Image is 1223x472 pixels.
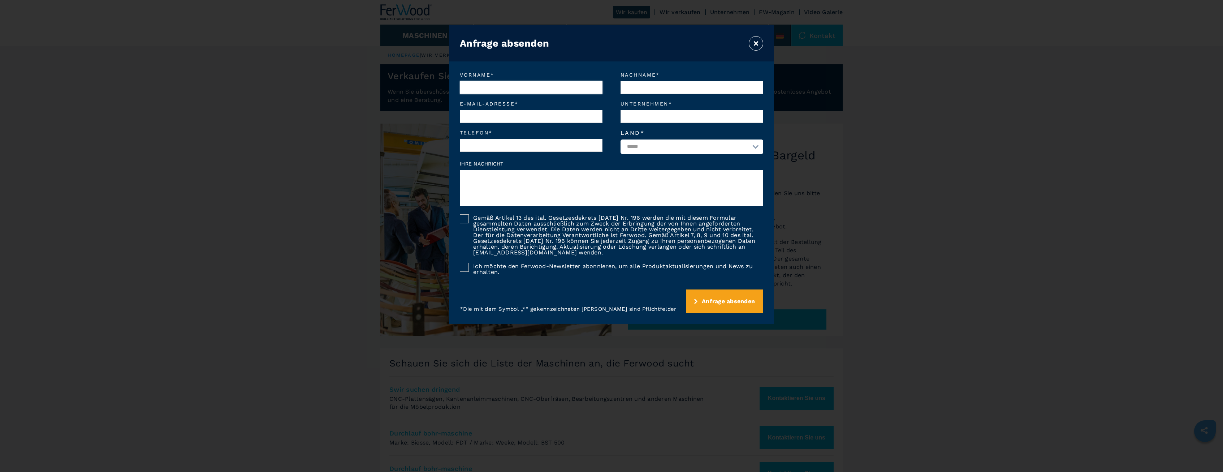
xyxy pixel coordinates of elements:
[460,72,602,77] em: Vorname
[460,110,602,123] input: E-Mail-Adresse*
[749,36,763,51] button: ×
[460,38,549,49] h3: Anfrage absenden
[621,110,763,123] input: Unternehmen*
[702,298,755,305] span: Anfrage absenden
[621,101,763,106] em: Unternehmen
[621,130,763,136] label: Land
[460,130,602,135] em: Telefon
[460,101,602,106] em: E-Mail-Adresse
[460,81,602,94] input: Vorname*
[469,214,763,256] label: Gemäß Artikel 13 des ital. Gesetzesdekrets [DATE] Nr. 196 werden die mit diesem Formular gesammel...
[621,81,763,94] input: Nachname*
[460,161,763,166] label: Ihre Nachricht
[460,305,676,313] p: * Die mit dem Symbol „*“ gekennzeichneten [PERSON_NAME] sind Pflichtfelder
[621,72,763,77] em: Nachname
[469,263,763,275] label: Ich möchte den Ferwood-Newsletter abonnieren, um alle Produktaktualisierungen und News zu erhalten.
[686,289,763,313] button: submit-button
[460,139,602,152] input: Telefon*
